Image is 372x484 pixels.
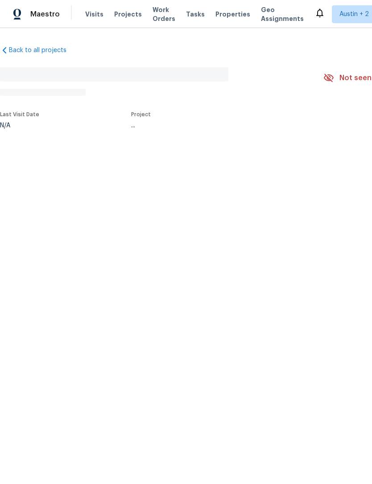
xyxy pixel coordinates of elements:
div: ... [131,122,302,129]
span: Properties [215,10,250,19]
span: Tasks [186,11,205,17]
span: Visits [85,10,103,19]
span: Austin + 2 [339,10,369,19]
span: Projects [114,10,142,19]
span: Project [131,112,151,117]
span: Work Orders [153,5,175,23]
span: Maestro [30,10,60,19]
span: Geo Assignments [261,5,304,23]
